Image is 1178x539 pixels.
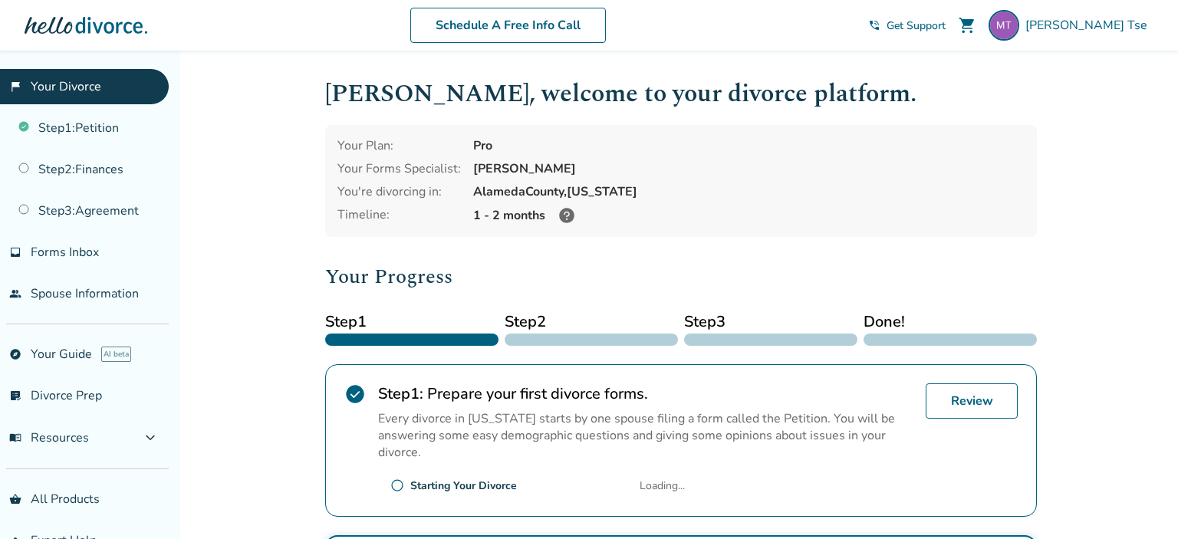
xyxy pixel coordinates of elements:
span: Step 3 [684,311,857,334]
span: flag_2 [9,81,21,93]
span: Loading... [640,478,685,493]
span: Done! [864,311,1037,334]
span: [PERSON_NAME] Tse [1025,17,1153,34]
span: shopping_cart [958,16,976,35]
span: Step 1 [325,311,499,334]
h1: [PERSON_NAME] , welcome to your divorce platform. [325,75,1037,113]
h2: Prepare your first divorce forms. [378,383,913,404]
span: Resources [9,429,89,446]
span: list_alt_check [9,389,21,402]
img: tserefina@gmail.com [989,10,1019,41]
div: Alameda County, [US_STATE] [473,183,1025,200]
span: menu_book [9,432,21,444]
a: Review [926,383,1018,419]
div: You're divorcing in: [337,183,461,200]
span: phone_in_talk [868,19,880,31]
span: expand_more [141,429,160,447]
span: Forms Inbox [31,244,99,261]
span: explore [9,348,21,360]
span: Get Support [887,18,946,33]
div: Your Forms Specialist: [337,160,461,177]
div: Starting Your Divorce [410,478,517,493]
div: [PERSON_NAME] [473,160,1025,177]
a: Schedule A Free Info Call [410,8,606,43]
p: Every divorce in [US_STATE] starts by one spouse filing a form called the Petition. You will be a... [378,410,913,461]
span: AI beta [101,347,131,362]
span: shopping_basket [9,493,21,505]
div: 1 - 2 months [473,206,1025,225]
span: radio_button_unchecked [390,478,404,492]
h2: Your Progress [325,261,1037,292]
a: phone_in_talkGet Support [868,18,946,33]
strong: Step 1 : [378,383,423,404]
span: check_circle [344,383,366,405]
span: Step 2 [505,311,678,334]
div: Timeline: [337,206,461,225]
div: Pro [473,137,1025,154]
span: people [9,288,21,300]
span: inbox [9,246,21,258]
div: Your Plan: [337,137,461,154]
